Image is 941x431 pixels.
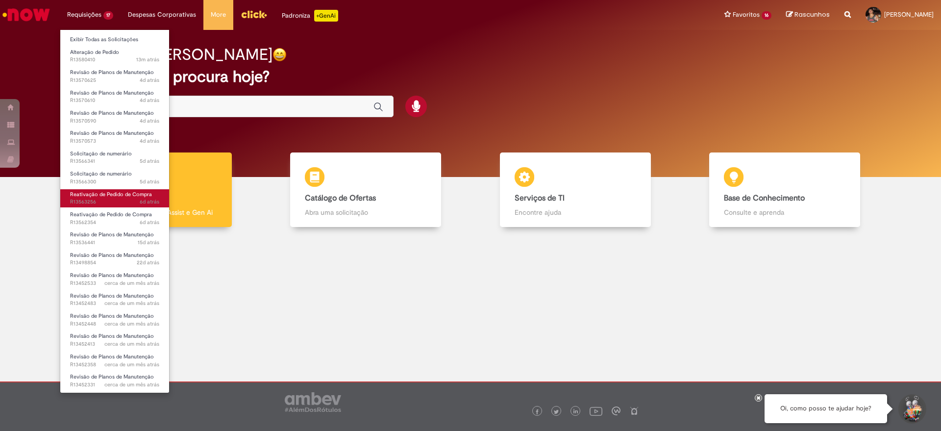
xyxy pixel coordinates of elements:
[136,56,159,63] time: 30/09/2025 10:18:19
[60,270,169,288] a: Aberto R13452533 : Revisão de Planos de Manutenção
[104,279,159,287] span: cerca de um mês atrás
[70,332,154,340] span: Revisão de Planos de Manutenção
[884,10,934,19] span: [PERSON_NAME]
[630,406,639,415] img: logo_footer_naosei.png
[70,109,154,117] span: Revisão de Planos de Manutenção
[85,68,857,85] h2: O que você procura hoje?
[85,46,272,63] h2: Bom dia, [PERSON_NAME]
[535,409,540,414] img: logo_footer_facebook.png
[70,252,154,259] span: Revisão de Planos de Manutenção
[70,272,154,279] span: Revisão de Planos de Manutenção
[733,10,760,20] span: Favoritos
[140,219,159,226] time: 24/09/2025 11:01:52
[261,152,471,228] a: Catálogo de Ofertas Abra uma solicitação
[60,29,170,393] ul: Requisições
[60,67,169,85] a: Aberto R13570625 : Revisão de Planos de Manutenção
[128,10,196,20] span: Despesas Corporativas
[794,10,830,19] span: Rascunhos
[60,352,169,370] a: Aberto R13452358 : Revisão de Planos de Manutenção
[104,361,159,368] span: cerca de um mês atrás
[70,150,132,157] span: Solicitação de numerário
[724,207,845,217] p: Consulte e aprenda
[138,239,159,246] span: 15d atrás
[60,291,169,309] a: Aberto R13452483 : Revisão de Planos de Manutenção
[137,259,159,266] time: 08/09/2025 16:06:11
[104,381,159,388] span: cerca de um mês atrás
[104,340,159,348] span: cerca de um mês atrás
[70,178,159,186] span: R13566300
[60,331,169,349] a: Aberto R13452413 : Revisão de Planos de Manutenção
[573,409,578,415] img: logo_footer_linkedin.png
[765,394,887,423] div: Oi, como posso te ajudar hoje?
[70,211,152,218] span: Reativação de Pedido de Compra
[60,128,169,146] a: Aberto R13570573 : Revisão de Planos de Manutenção
[470,152,680,228] a: Serviços de TI Encontre ajuda
[137,259,159,266] span: 22d atrás
[60,34,169,45] a: Exibir Todas as Solicitações
[70,231,154,238] span: Revisão de Planos de Manutenção
[70,49,119,56] span: Alteração de Pedido
[70,320,159,328] span: R13452448
[70,373,154,380] span: Revisão de Planos de Manutenção
[70,198,159,206] span: R13563256
[140,219,159,226] span: 6d atrás
[70,259,159,267] span: R13498854
[70,353,154,360] span: Revisão de Planos de Manutenção
[60,189,169,207] a: Aberto R13563256 : Reativação de Pedido de Compra
[70,191,152,198] span: Reativação de Pedido de Compra
[70,239,159,247] span: R13536441
[103,11,113,20] span: 17
[140,76,159,84] time: 26/09/2025 13:36:38
[70,56,159,64] span: R13580410
[104,300,159,307] span: cerca de um mês atrás
[60,311,169,329] a: Aberto R13452448 : Revisão de Planos de Manutenção
[60,88,169,106] a: Aberto R13570610 : Revisão de Planos de Manutenção
[305,193,376,203] b: Catálogo de Ofertas
[70,157,159,165] span: R13566341
[70,312,154,320] span: Revisão de Planos de Manutenção
[70,129,154,137] span: Revisão de Planos de Manutenção
[140,76,159,84] span: 4d atrás
[138,239,159,246] time: 15/09/2025 15:20:15
[60,149,169,167] a: Aberto R13566341 : Solicitação de numerário
[104,381,159,388] time: 27/08/2025 13:04:19
[305,207,426,217] p: Abra uma solicitação
[70,76,159,84] span: R13570625
[70,69,154,76] span: Revisão de Planos de Manutenção
[70,97,159,104] span: R13570610
[60,372,169,390] a: Aberto R13452331 : Revisão de Planos de Manutenção
[70,361,159,369] span: R13452358
[282,10,338,22] div: Padroniza
[680,152,890,228] a: Base de Conhecimento Consulte e aprenda
[314,10,338,22] p: +GenAi
[786,10,830,20] a: Rascunhos
[590,405,602,417] img: logo_footer_youtube.png
[724,193,805,203] b: Base de Conhecimento
[140,178,159,185] span: 5d atrás
[1,5,51,25] img: ServiceNow
[612,406,620,415] img: logo_footer_workplace.png
[515,193,565,203] b: Serviços de TI
[70,219,159,227] span: R13562354
[70,300,159,307] span: R13452483
[67,10,101,20] span: Requisições
[70,137,159,145] span: R13570573
[140,117,159,125] span: 4d atrás
[140,97,159,104] time: 26/09/2025 13:32:35
[51,152,261,228] a: Tirar dúvidas Tirar dúvidas com Lupi Assist e Gen Ai
[60,108,169,126] a: Aberto R13570590 : Revisão de Planos de Manutenção
[70,340,159,348] span: R13452413
[762,11,771,20] span: 16
[70,117,159,125] span: R13570590
[70,89,154,97] span: Revisão de Planos de Manutenção
[136,56,159,63] span: 13m atrás
[60,47,169,65] a: Aberto R13580410 : Alteração de Pedido
[140,97,159,104] span: 4d atrás
[140,198,159,205] span: 6d atrás
[70,170,132,177] span: Solicitação de numerário
[897,394,926,424] button: Iniciar Conversa de Suporte
[140,178,159,185] time: 25/09/2025 11:57:18
[140,157,159,165] span: 5d atrás
[104,320,159,328] span: cerca de um mês atrás
[140,137,159,145] span: 4d atrás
